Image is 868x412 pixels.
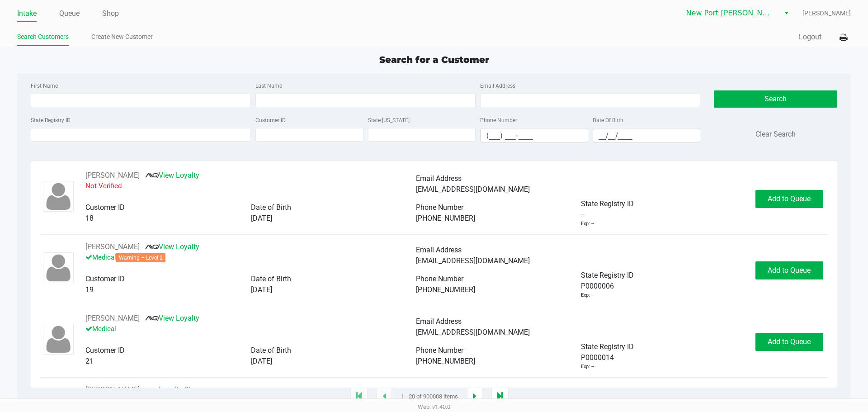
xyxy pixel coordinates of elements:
[755,333,823,351] button: Add to Queue
[416,214,475,223] span: [PHONE_NUMBER]
[31,82,58,90] label: First Name
[251,285,272,294] span: [DATE]
[85,170,140,181] button: See customer info
[350,388,368,406] app-submit-button: Move to first page
[17,7,37,20] a: Intake
[85,181,416,191] p: Not Verified
[714,90,837,108] button: Search
[85,346,125,355] span: Customer ID
[17,31,69,43] a: Search Customers
[418,403,450,410] span: Web: v1.40.0
[581,292,594,299] div: Exp: --
[85,357,94,365] span: 21
[102,7,119,20] a: Shop
[255,116,286,124] label: Customer ID
[802,9,851,18] span: [PERSON_NAME]
[85,214,94,223] span: 18
[593,116,623,124] label: Date Of Birth
[581,342,634,351] span: State Registry ID
[768,266,811,275] span: Add to Queue
[768,194,811,203] span: Add to Queue
[581,352,614,363] span: P0000014
[368,116,410,124] label: State [US_STATE]
[581,199,634,208] span: State Registry ID
[377,388,392,406] app-submit-button: Previous
[145,385,207,394] a: Loyalty Signup
[416,256,530,265] span: [EMAIL_ADDRESS][DOMAIN_NAME]
[416,346,463,355] span: Phone Number
[145,171,199,180] a: View Loyalty
[416,285,475,294] span: [PHONE_NUMBER]
[251,275,291,283] span: Date of Birth
[755,261,823,279] button: Add to Queue
[755,190,823,208] button: Add to Queue
[31,116,71,124] label: State Registry ID
[467,388,482,406] app-submit-button: Next
[593,128,701,143] kendo-maskedtextbox: Format: MM/DD/YYYY
[85,324,416,334] p: Medical
[85,285,94,294] span: 19
[379,54,489,65] span: Search for a Customer
[251,357,272,365] span: [DATE]
[581,271,634,279] span: State Registry ID
[416,275,463,283] span: Phone Number
[416,317,462,326] span: Email Address
[480,128,588,143] kendo-maskedtextbox: Format: (999) 999-9999
[491,388,509,406] app-submit-button: Move to last page
[416,246,462,254] span: Email Address
[145,242,199,251] a: View Loyalty
[251,214,272,223] span: [DATE]
[768,337,811,346] span: Add to Queue
[85,313,140,324] button: See customer info
[91,31,153,43] a: Create New Customer
[481,128,588,142] input: Format: (999) 999-9999
[85,203,125,212] span: Customer ID
[581,220,594,228] div: Exp: --
[85,384,140,395] button: See customer info
[416,174,462,183] span: Email Address
[251,346,291,355] span: Date of Birth
[755,129,796,140] button: Clear Search
[780,5,793,21] button: Select
[85,252,416,263] p: Medical
[686,8,774,19] span: New Port [PERSON_NAME]
[480,82,515,90] label: Email Address
[593,128,700,142] input: Format: MM/DD/YYYY
[85,275,125,283] span: Customer ID
[416,203,463,212] span: Phone Number
[401,392,458,401] span: 1 - 20 of 900008 items
[416,328,530,336] span: [EMAIL_ADDRESS][DOMAIN_NAME]
[251,203,291,212] span: Date of Birth
[799,32,821,43] button: Logout
[581,363,594,371] div: Exp: --
[255,82,282,90] label: Last Name
[116,253,165,262] span: Warning – Level 2
[480,116,517,124] label: Phone Number
[581,281,614,292] span: P0000006
[416,357,475,365] span: [PHONE_NUMBER]
[59,7,80,20] a: Queue
[581,209,585,220] span: --
[85,242,140,252] button: See customer info
[416,185,530,194] span: [EMAIL_ADDRESS][DOMAIN_NAME]
[145,314,199,322] a: View Loyalty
